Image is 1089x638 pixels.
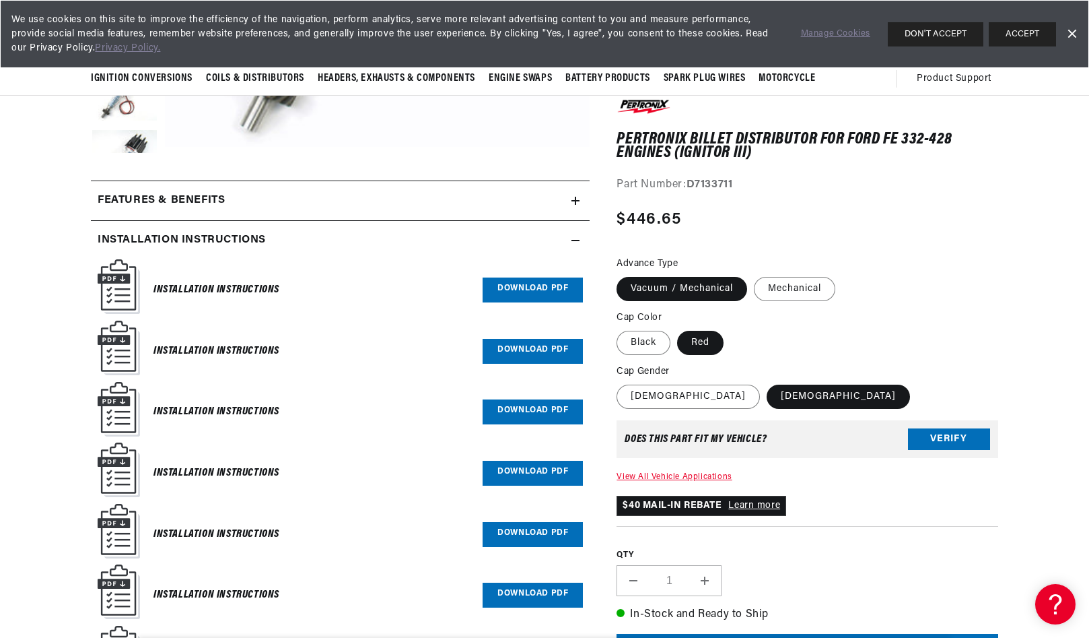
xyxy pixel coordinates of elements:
span: Coils & Distributors [206,71,304,86]
img: Instruction Manual [98,259,140,314]
button: Verify [908,428,990,450]
a: Download PDF [483,522,583,547]
p: In-Stock and Ready to Ship [617,606,998,623]
label: Black [617,331,670,355]
img: Instruction Manual [98,382,140,437]
summary: Spark Plug Wires [657,63,752,94]
h1: PerTronix Billet Distributor for Ford FE 332-428 Engines (Ignitor III) [617,132,998,160]
a: Manage Cookies [801,27,870,41]
div: Part Number: [617,177,998,194]
strong: D7133711 [687,179,733,190]
summary: Product Support [917,63,998,95]
span: Battery Products [565,71,650,86]
img: Instruction Manual [98,321,140,375]
summary: Installation instructions [91,221,590,260]
span: Headers, Exhausts & Components [318,71,475,86]
a: Learn more [728,501,780,511]
h6: Installation Instructions [153,586,279,604]
a: Download PDF [483,400,583,424]
img: Instruction Manual [98,565,140,619]
span: Ignition Conversions [91,71,192,86]
a: Dismiss Banner [1061,24,1082,44]
img: Instruction Manual [98,504,140,559]
a: Privacy Policy. [95,43,160,53]
label: Red [677,331,724,355]
summary: Headers, Exhausts & Components [311,63,482,94]
label: Vacuum / Mechanical [617,277,747,301]
p: $40 MAIL-IN REBATE [617,496,786,516]
a: Download PDF [483,583,583,608]
legend: Cap Gender [617,364,670,379]
legend: Cap Color [617,311,663,325]
button: Load image 10 in gallery view [91,130,158,197]
h6: Installation Instructions [153,403,279,421]
span: Motorcycle [759,71,815,86]
img: Instruction Manual [98,443,140,497]
summary: Ignition Conversions [91,63,199,94]
summary: Battery Products [559,63,657,94]
legend: Advance Type [617,257,679,271]
button: ACCEPT [989,22,1056,46]
h2: Installation instructions [98,232,266,249]
a: View All Vehicle Applications [617,473,732,481]
h2: Features & Benefits [98,192,225,210]
a: Download PDF [483,461,583,486]
summary: Features & Benefits [91,181,590,220]
span: Spark Plug Wires [664,71,746,86]
label: [DEMOGRAPHIC_DATA] [617,385,760,409]
summary: Engine Swaps [482,63,559,94]
span: Product Support [917,71,991,86]
span: We use cookies on this site to improve the efficiency of the navigation, perform analytics, serve... [11,13,782,55]
summary: Coils & Distributors [199,63,311,94]
h6: Installation Instructions [153,281,279,299]
summary: Motorcycle [752,63,822,94]
div: Does This part fit My vehicle? [625,434,767,445]
h6: Installation Instructions [153,342,279,360]
label: [DEMOGRAPHIC_DATA] [767,385,910,409]
a: Download PDF [483,278,583,302]
h6: Installation Instructions [153,525,279,544]
span: $446.65 [617,208,681,232]
span: Engine Swaps [489,71,552,86]
h6: Installation Instructions [153,464,279,482]
label: Mechanical [754,277,835,301]
a: Download PDF [483,339,583,364]
button: DON'T ACCEPT [888,22,983,46]
label: QTY [617,550,998,561]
